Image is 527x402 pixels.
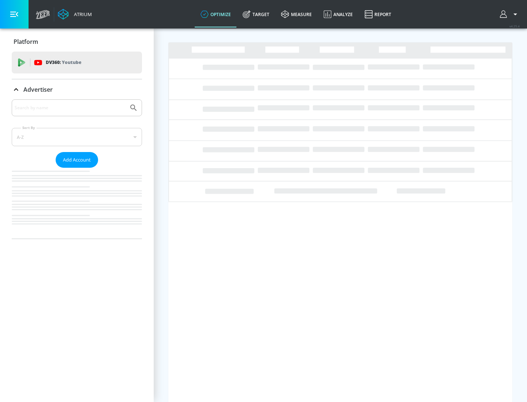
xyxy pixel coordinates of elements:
div: Atrium [71,11,92,18]
a: Report [359,1,397,27]
input: Search by name [15,103,126,113]
div: Platform [12,31,142,52]
a: Analyze [318,1,359,27]
span: Add Account [63,156,91,164]
button: Add Account [56,152,98,168]
div: Advertiser [12,99,142,239]
p: Platform [14,38,38,46]
div: Advertiser [12,79,142,100]
p: Advertiser [23,86,53,94]
a: optimize [195,1,237,27]
a: Atrium [58,9,92,20]
nav: list of Advertiser [12,168,142,239]
a: measure [275,1,318,27]
p: DV360: [46,58,81,67]
span: v 4.25.4 [509,24,520,28]
p: Youtube [62,58,81,66]
div: A-Z [12,128,142,146]
a: Target [237,1,275,27]
label: Sort By [21,125,37,130]
div: DV360: Youtube [12,52,142,73]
